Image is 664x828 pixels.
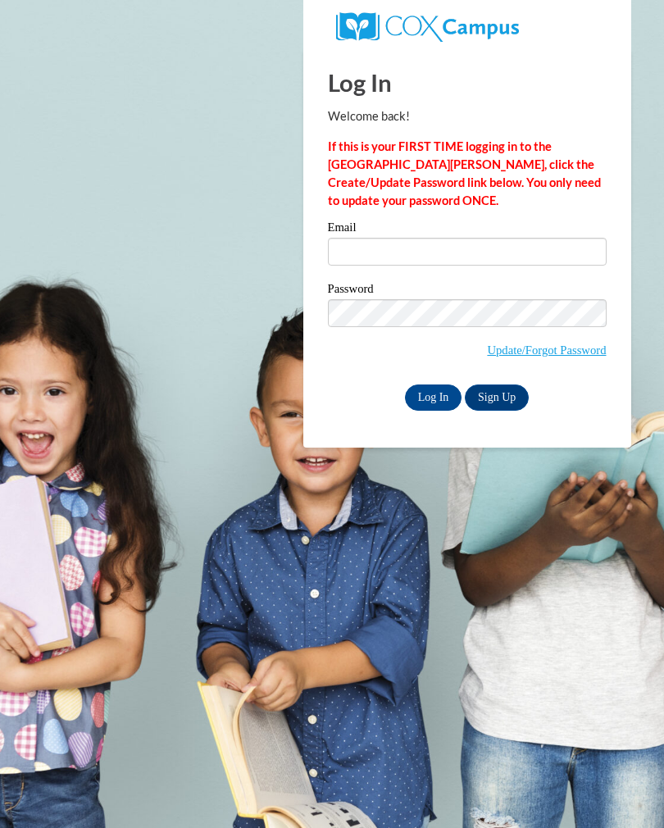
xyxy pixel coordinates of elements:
img: COX Campus [336,12,519,42]
strong: If this is your FIRST TIME logging in to the [GEOGRAPHIC_DATA][PERSON_NAME], click the Create/Upd... [328,139,601,207]
a: COX Campus [336,19,519,33]
a: Sign Up [465,384,529,411]
label: Password [328,283,607,299]
input: Log In [405,384,462,411]
h1: Log In [328,66,607,99]
p: Welcome back! [328,107,607,125]
label: Email [328,221,607,238]
a: Update/Forgot Password [487,343,606,357]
